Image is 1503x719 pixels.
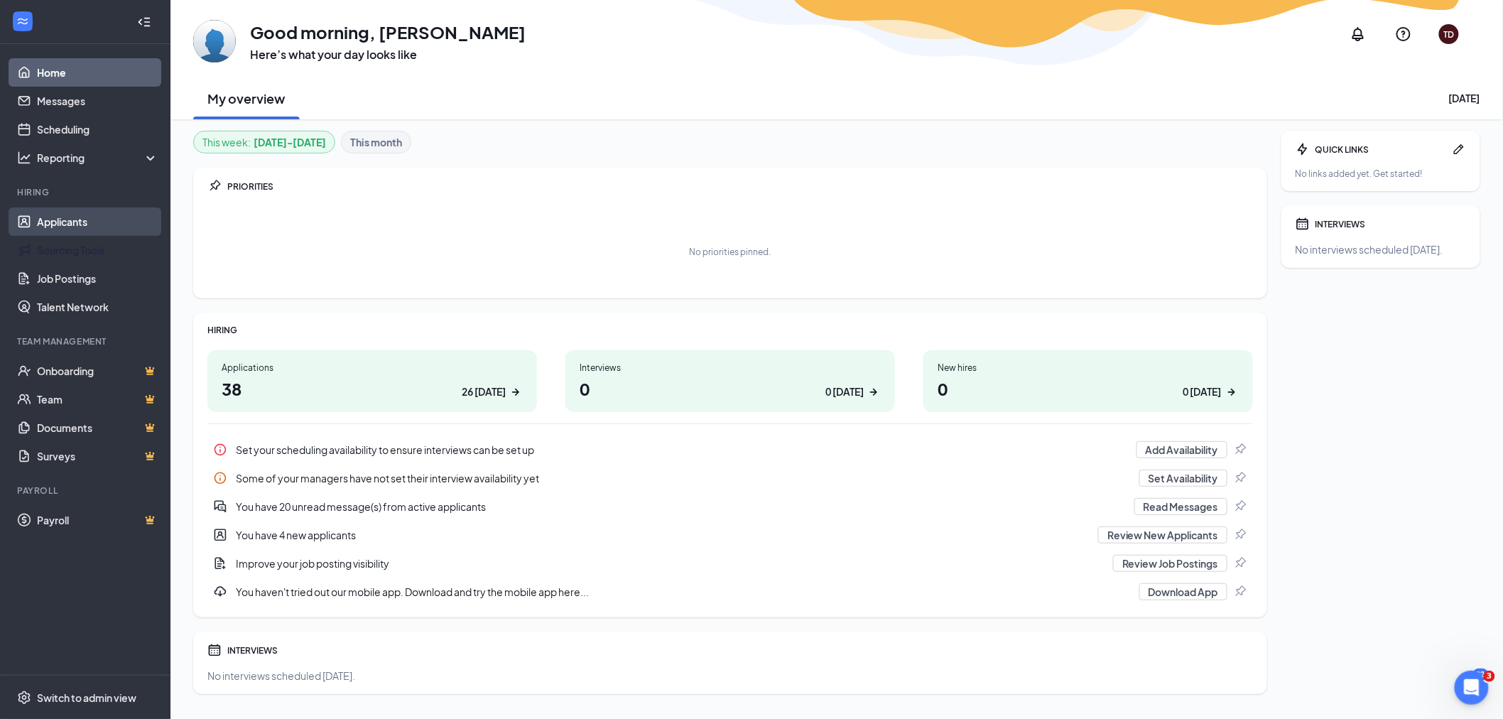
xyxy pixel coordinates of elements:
a: OnboardingCrown [37,357,158,385]
h1: 0 [938,377,1239,401]
div: This week : [202,134,326,150]
h3: Here’s what your day looks like [250,47,526,63]
a: Scheduling [37,115,158,144]
a: Applicants [37,207,158,236]
div: No interviews scheduled [DATE]. [207,669,1253,683]
a: Messages [37,87,158,115]
b: [DATE] - [DATE] [254,134,326,150]
div: New hires [938,362,1239,374]
svg: ArrowRight [1225,385,1239,399]
svg: Collapse [137,15,151,29]
div: Hiring [17,186,156,198]
div: Some of your managers have not set their interview availability yet [236,471,1131,485]
svg: Bolt [1296,142,1310,156]
button: Add Availability [1136,441,1227,458]
div: HIRING [207,324,1253,336]
div: INTERVIEWS [227,644,1253,656]
div: Applications [222,362,523,374]
div: You have 20 unread message(s) from active applicants [236,499,1126,514]
svg: ArrowRight [867,385,881,399]
svg: UserEntity [213,528,227,542]
a: DoubleChatActiveYou have 20 unread message(s) from active applicantsRead MessagesPin [207,492,1253,521]
div: 0 [DATE] [825,384,864,399]
button: Review New Applicants [1098,526,1227,544]
div: Set your scheduling availability to ensure interviews can be set up [207,436,1253,464]
a: New hires00 [DATE]ArrowRight [923,350,1253,412]
h1: 38 [222,377,523,401]
div: [DATE] [1449,91,1480,105]
svg: QuestionInfo [1395,26,1412,43]
svg: Pin [207,179,222,193]
div: Team Management [17,335,156,347]
svg: Info [213,443,227,457]
button: Download App [1139,583,1227,600]
div: TD [1444,28,1455,40]
a: DownloadYou haven't tried out our mobile app. Download and try the mobile app here...Download AppPin [207,578,1253,606]
div: Improve your job posting visibility [236,556,1105,571]
svg: Info [213,471,227,485]
a: InfoSet your scheduling availability to ensure interviews can be set upAdd AvailabilityPin [207,436,1253,464]
svg: Pin [1233,556,1247,571]
svg: Pin [1233,528,1247,542]
svg: Settings [17,691,31,705]
span: 3 [1484,671,1495,682]
div: Interviews [580,362,881,374]
div: You have 4 new applicants [207,521,1253,549]
svg: ArrowRight [509,385,523,399]
div: PRIORITIES [227,180,1253,193]
div: 26 [DATE] [462,384,506,399]
svg: DoubleChatActive [213,499,227,514]
h1: Good morning, [PERSON_NAME] [250,20,526,44]
svg: Analysis [17,151,31,165]
div: No priorities pinned. [690,246,771,258]
h1: 0 [580,377,881,401]
a: Job Postings [37,264,158,293]
svg: Pin [1233,471,1247,485]
div: 22 [1473,669,1489,681]
svg: Pin [1233,499,1247,514]
svg: Pen [1452,142,1466,156]
a: Interviews00 [DATE]ArrowRight [565,350,895,412]
svg: Notifications [1350,26,1367,43]
div: No links added yet. Get started! [1296,168,1466,180]
div: Improve your job posting visibility [207,549,1253,578]
a: SurveysCrown [37,442,158,470]
button: Read Messages [1134,498,1227,515]
div: Some of your managers have not set their interview availability yet [207,464,1253,492]
a: Talent Network [37,293,158,321]
svg: Pin [1233,585,1247,599]
img: Tricia Dean [193,20,236,63]
div: No interviews scheduled [DATE]. [1296,242,1466,256]
button: Set Availability [1139,470,1227,487]
svg: Calendar [1296,217,1310,231]
div: 0 [DATE] [1183,384,1222,399]
svg: Download [213,585,227,599]
div: You have 4 new applicants [236,528,1090,542]
a: UserEntityYou have 4 new applicantsReview New ApplicantsPin [207,521,1253,549]
a: DocumentsCrown [37,413,158,442]
a: DocumentAddImprove your job posting visibilityReview Job PostingsPin [207,549,1253,578]
div: You have 20 unread message(s) from active applicants [207,492,1253,521]
div: Reporting [37,151,159,165]
svg: Pin [1233,443,1247,457]
svg: Calendar [207,643,222,657]
div: You haven't tried out our mobile app. Download and try the mobile app here... [207,578,1253,606]
a: Sourcing Tools [37,236,158,264]
h2: My overview [208,90,286,107]
a: InfoSome of your managers have not set their interview availability yetSet AvailabilityPin [207,464,1253,492]
div: Payroll [17,485,156,497]
a: PayrollCrown [37,506,158,534]
button: Review Job Postings [1113,555,1227,572]
div: You haven't tried out our mobile app. Download and try the mobile app here... [236,585,1131,599]
a: TeamCrown [37,385,158,413]
iframe: Intercom live chat [1455,671,1489,705]
div: Switch to admin view [37,691,136,705]
div: Set your scheduling availability to ensure interviews can be set up [236,443,1128,457]
div: QUICK LINKS [1315,144,1446,156]
svg: DocumentAdd [213,556,227,571]
svg: WorkstreamLogo [16,14,30,28]
b: This month [350,134,402,150]
a: Applications3826 [DATE]ArrowRight [207,350,537,412]
div: INTERVIEWS [1315,218,1466,230]
a: Home [37,58,158,87]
